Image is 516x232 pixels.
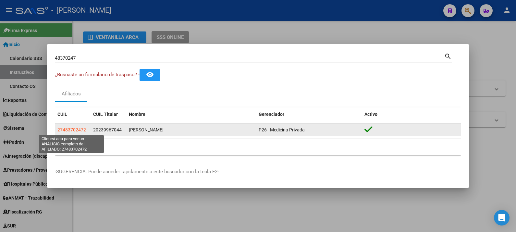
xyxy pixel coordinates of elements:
datatable-header-cell: Gerenciador [256,107,362,121]
span: Nombre [129,112,145,117]
span: Activo [364,112,377,117]
datatable-header-cell: Activo [362,107,461,121]
span: CUIL [57,112,67,117]
div: [PERSON_NAME] [129,126,253,134]
div: Afiliados [62,90,81,98]
mat-icon: search [444,52,452,60]
span: 27483702472 [57,127,86,132]
datatable-header-cell: CUIL Titular [91,107,126,121]
div: Open Intercom Messenger [494,210,510,226]
datatable-header-cell: Nombre [126,107,256,121]
span: ¿Buscaste un formulario de traspaso? - [55,72,140,78]
span: CUIL Titular [93,112,118,117]
p: -SUGERENCIA: Puede acceder rapidamente a este buscador con la tecla F2- [55,168,461,176]
div: 1 total [55,139,461,155]
span: 20239967044 [93,127,122,132]
span: Gerenciador [259,112,284,117]
datatable-header-cell: CUIL [55,107,91,121]
span: P26 - Medicina Privada [259,127,305,132]
mat-icon: remove_red_eye [146,71,154,79]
